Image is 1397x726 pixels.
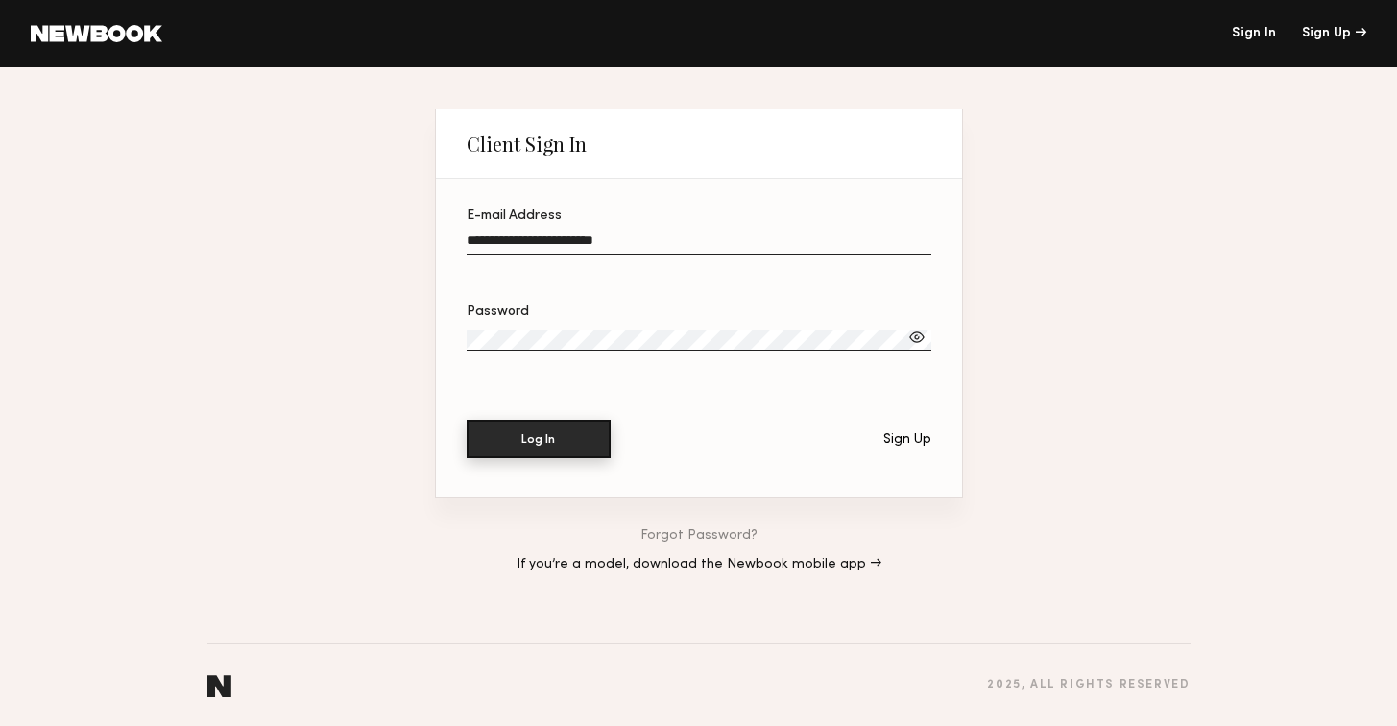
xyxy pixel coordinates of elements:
[467,133,587,156] div: Client Sign In
[517,558,881,571] a: If you’re a model, download the Newbook mobile app →
[1232,27,1276,40] a: Sign In
[467,209,931,223] div: E-mail Address
[467,420,611,458] button: Log In
[467,233,931,255] input: E-mail Address
[467,305,931,319] div: Password
[467,330,931,351] input: Password
[1302,27,1366,40] div: Sign Up
[640,529,758,543] a: Forgot Password?
[987,679,1190,691] div: 2025 , all rights reserved
[883,433,931,447] div: Sign Up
